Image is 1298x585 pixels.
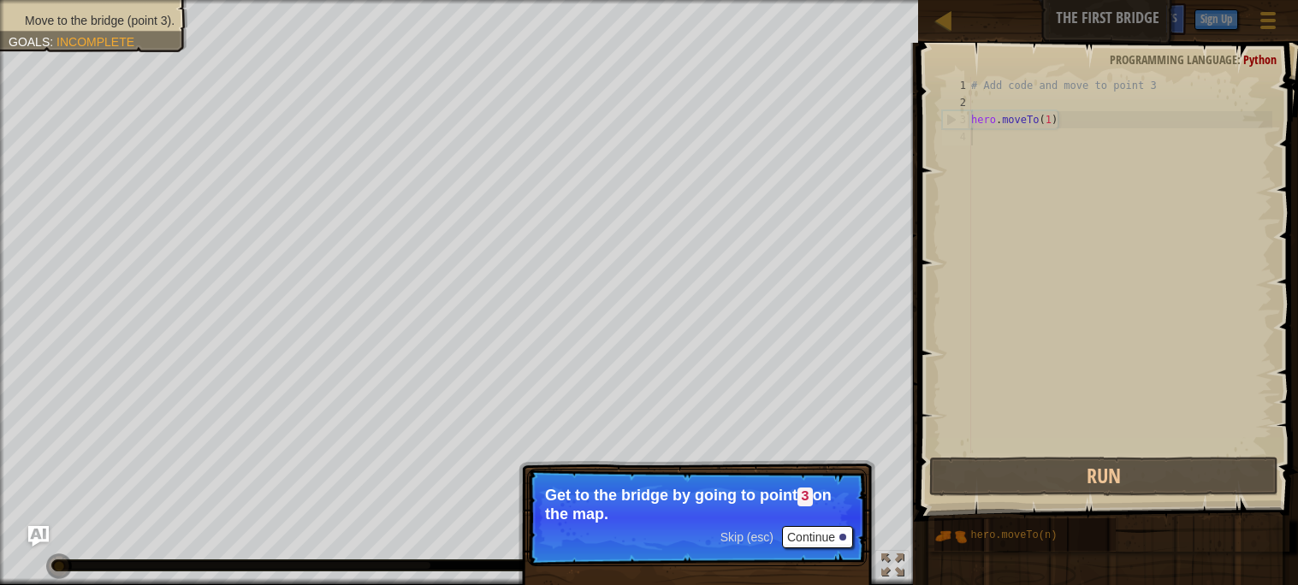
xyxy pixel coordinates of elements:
[942,77,971,94] div: 1
[9,12,175,29] li: Move to the bridge (point 3).
[1237,51,1243,68] span: :
[56,35,134,49] span: Incomplete
[28,526,49,547] button: Ask AI
[782,526,853,548] button: Continue
[545,487,849,523] p: Get to the bridge by going to point on the map.
[1247,3,1289,44] button: Show game menu
[797,487,813,506] code: 3
[942,94,971,111] div: 2
[1194,9,1238,30] button: Sign Up
[971,529,1058,541] span: hero.moveTo(n)
[720,530,773,544] span: Skip (esc)
[929,457,1277,496] button: Run
[9,35,50,49] span: Goals
[943,111,971,128] div: 3
[1110,51,1237,68] span: Programming language
[1103,9,1132,26] span: Ask AI
[50,35,56,49] span: :
[1149,9,1177,26] span: Hints
[25,14,175,27] span: Move to the bridge (point 3).
[1243,51,1277,68] span: Python
[942,128,971,145] div: 4
[934,520,967,552] img: portrait.png
[1094,3,1141,35] button: Ask AI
